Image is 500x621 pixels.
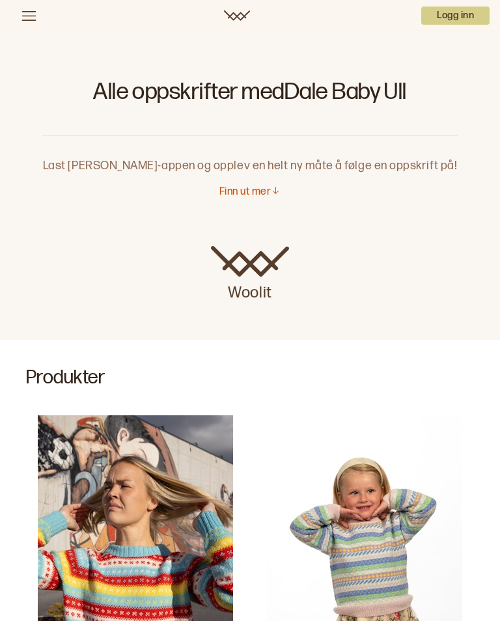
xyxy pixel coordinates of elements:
[211,246,289,277] img: Woolit
[219,186,281,199] button: Finn ut mer
[42,78,458,115] h1: Alle oppskrifter med Dale Baby Ull
[224,10,250,21] a: Woolit
[211,277,289,303] p: Woolit
[219,186,271,199] p: Finn ut mer
[421,7,490,25] p: Logg inn
[211,246,289,303] a: Woolit
[421,7,490,25] button: User dropdown
[42,136,458,175] p: Last [PERSON_NAME]-appen og opplev en helt ny måte å følge en oppskrift på!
